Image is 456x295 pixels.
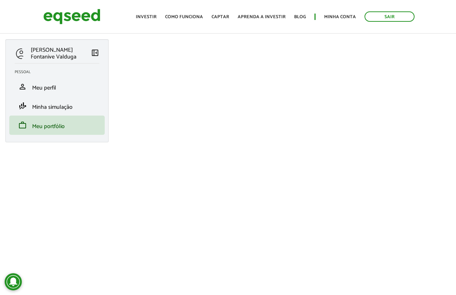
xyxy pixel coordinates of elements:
a: Como funciona [165,15,203,19]
a: Blog [294,15,306,19]
li: Meu portfólio [9,116,105,135]
span: finance_mode [18,102,27,110]
span: Meu perfil [32,83,56,93]
img: EqSeed [43,7,100,26]
span: Meu portfólio [32,122,65,131]
li: Minha simulação [9,96,105,116]
li: Meu perfil [9,77,105,96]
a: workMeu portfólio [15,121,99,129]
a: Aprenda a investir [238,15,286,19]
a: finance_modeMinha simulação [15,102,99,110]
p: [PERSON_NAME] Fontanive Valduga [31,47,91,60]
span: work [18,121,27,129]
a: Investir [136,15,157,19]
a: Minha conta [324,15,356,19]
a: Captar [212,15,229,19]
a: Colapsar menu [91,49,99,59]
span: Minha simulação [32,102,73,112]
a: personMeu perfil [15,82,99,91]
a: Sair [365,11,415,22]
span: left_panel_close [91,49,99,57]
span: person [18,82,27,91]
h2: Pessoal [15,70,105,74]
